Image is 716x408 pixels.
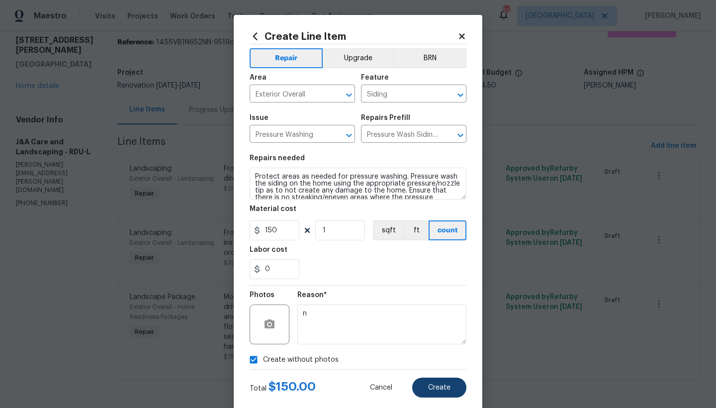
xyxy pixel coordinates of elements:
[268,381,316,393] span: $ 150.00
[393,48,466,68] button: BRN
[250,168,466,200] textarea: Protect areas as needed for pressure washing. Pressure wash the siding on the home using the appr...
[361,74,389,81] h5: Feature
[250,382,316,394] div: Total
[297,292,327,299] h5: Reason*
[250,155,305,162] h5: Repairs needed
[412,378,466,398] button: Create
[428,384,450,392] span: Create
[250,48,323,68] button: Repair
[263,355,339,365] span: Create without photos
[361,114,410,121] h5: Repairs Prefill
[323,48,394,68] button: Upgrade
[453,88,467,102] button: Open
[354,378,408,398] button: Cancel
[250,31,457,42] h2: Create Line Item
[342,88,356,102] button: Open
[453,128,467,142] button: Open
[250,292,274,299] h5: Photos
[370,384,392,392] span: Cancel
[429,220,466,240] button: count
[297,305,466,344] textarea: n
[250,114,268,121] h5: Issue
[342,128,356,142] button: Open
[250,74,267,81] h5: Area
[250,205,296,212] h5: Material cost
[373,220,404,240] button: sqft
[250,246,287,253] h5: Labor cost
[404,220,429,240] button: ft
